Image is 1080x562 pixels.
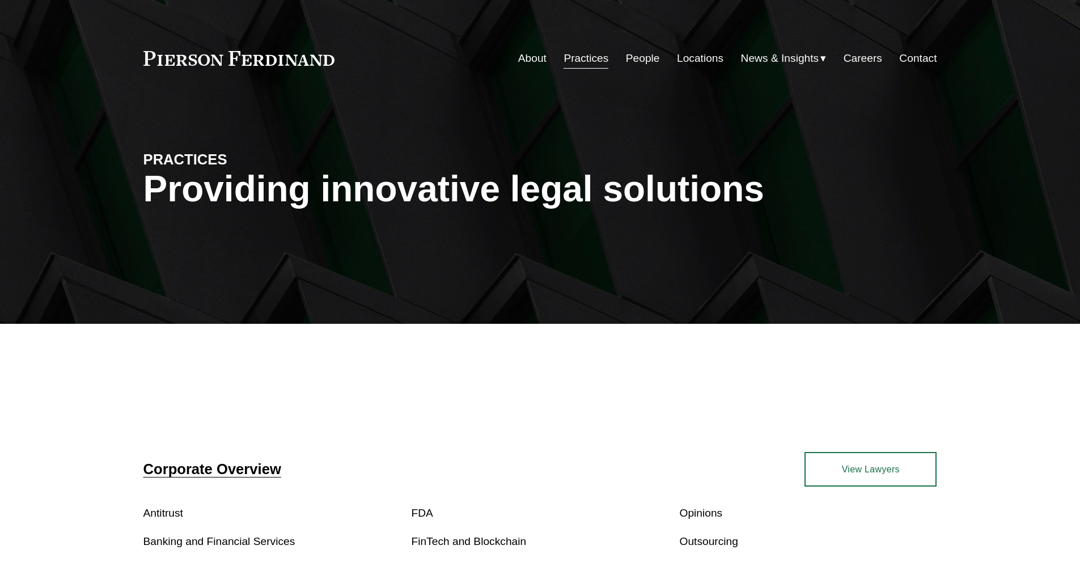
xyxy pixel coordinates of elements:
[679,535,738,547] a: Outsourcing
[518,48,547,69] a: About
[143,535,295,547] a: Banking and Financial Services
[741,48,827,69] a: folder dropdown
[564,48,608,69] a: Practices
[143,168,937,210] h1: Providing innovative legal solutions
[143,461,281,477] a: Corporate Overview
[677,48,723,69] a: Locations
[899,48,937,69] a: Contact
[412,507,433,519] a: FDA
[143,507,183,519] a: Antitrust
[679,507,722,519] a: Opinions
[741,49,819,69] span: News & Insights
[804,452,937,486] a: View Lawyers
[412,535,527,547] a: FinTech and Blockchain
[626,48,660,69] a: People
[844,48,882,69] a: Careers
[143,150,342,168] h4: PRACTICES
